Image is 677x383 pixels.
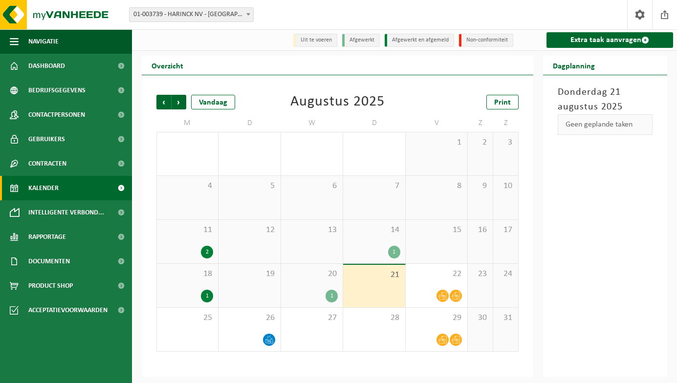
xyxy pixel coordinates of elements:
[558,114,653,135] div: Geen geplande taken
[129,7,254,22] span: 01-003739 - HARINCK NV - WIELSBEKE
[498,313,513,323] span: 31
[348,270,400,280] span: 21
[411,225,462,235] span: 15
[473,269,488,279] span: 23
[28,127,65,151] span: Gebruikers
[218,114,281,132] td: D
[162,225,213,235] span: 11
[201,290,213,302] div: 1
[411,313,462,323] span: 29
[486,95,519,109] a: Print
[223,181,275,191] span: 5
[459,34,513,47] li: Non-conformiteit
[468,114,493,132] td: Z
[156,114,218,132] td: M
[191,95,235,109] div: Vandaag
[28,249,70,274] span: Documenten
[223,225,275,235] span: 12
[385,34,454,47] li: Afgewerkt en afgemeld
[411,181,462,191] span: 8
[473,181,488,191] span: 9
[156,95,171,109] span: Vorige
[201,246,213,258] div: 2
[28,274,73,298] span: Product Shop
[293,34,337,47] li: Uit te voeren
[498,225,513,235] span: 17
[342,34,380,47] li: Afgewerkt
[498,181,513,191] span: 10
[286,181,338,191] span: 6
[411,269,462,279] span: 22
[286,225,338,235] span: 13
[388,246,400,258] div: 1
[28,103,85,127] span: Contactpersonen
[286,269,338,279] span: 20
[348,313,400,323] span: 28
[28,29,59,54] span: Navigatie
[28,78,86,103] span: Bedrijfsgegevens
[558,85,653,114] h3: Donderdag 21 augustus 2025
[281,114,343,132] td: W
[28,54,65,78] span: Dashboard
[130,8,253,21] span: 01-003739 - HARINCK NV - WIELSBEKE
[546,32,673,48] a: Extra taak aanvragen
[473,313,488,323] span: 30
[494,99,511,106] span: Print
[28,176,59,200] span: Kalender
[473,225,488,235] span: 16
[286,313,338,323] span: 27
[343,114,405,132] td: D
[326,290,338,302] div: 1
[28,151,66,176] span: Contracten
[498,137,513,148] span: 3
[498,269,513,279] span: 24
[290,95,385,109] div: Augustus 2025
[162,269,213,279] span: 18
[406,114,468,132] td: V
[172,95,186,109] span: Volgende
[223,313,275,323] span: 26
[142,56,193,75] h2: Overzicht
[162,181,213,191] span: 4
[28,200,104,225] span: Intelligente verbond...
[348,225,400,235] span: 14
[348,181,400,191] span: 7
[223,269,275,279] span: 19
[162,313,213,323] span: 25
[543,56,605,75] h2: Dagplanning
[473,137,488,148] span: 2
[28,225,66,249] span: Rapportage
[493,114,519,132] td: Z
[411,137,462,148] span: 1
[28,298,108,322] span: Acceptatievoorwaarden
